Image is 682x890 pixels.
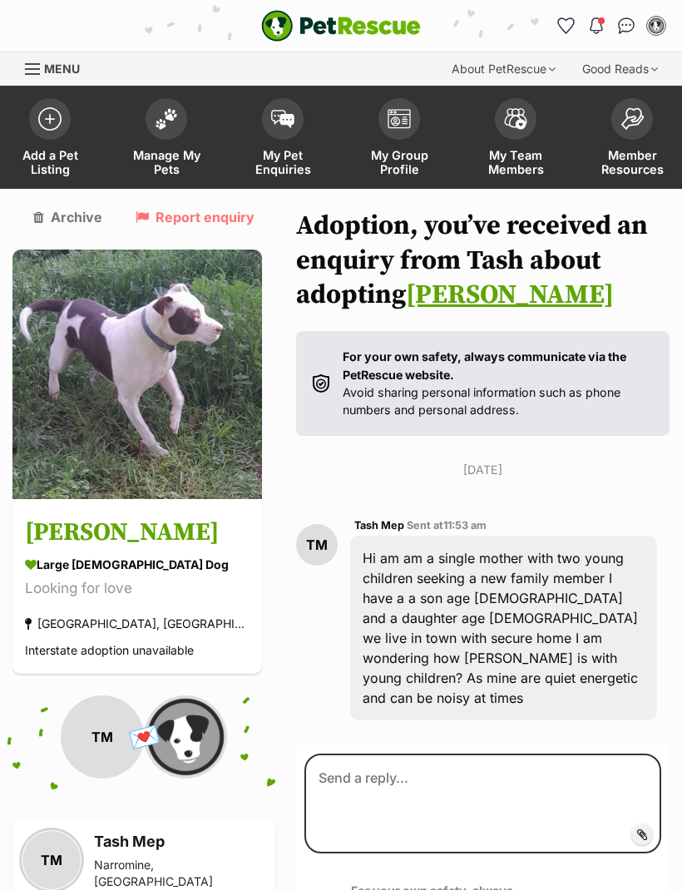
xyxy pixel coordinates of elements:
ul: Account quick links [553,12,670,39]
p: Avoid sharing personal information such as phone numbers and personal address. [343,348,653,418]
a: PetRescue [261,10,421,42]
div: Looking for love [25,578,250,601]
img: group-profile-icon-3fa3cf56718a62981997c0bc7e787c4b2cf8bcc04b72c1350f741eb67cf2f40e.svg [388,109,411,129]
img: member-resources-icon-8e73f808a243e03378d46382f2149f9095a855e16c252ad45f914b54edf8863c.svg [620,107,644,130]
div: TM [22,831,81,889]
a: [PERSON_NAME] large [DEMOGRAPHIC_DATA] Dog Looking for love [GEOGRAPHIC_DATA], [GEOGRAPHIC_DATA] ... [12,502,262,675]
span: Manage My Pets [129,148,204,176]
span: Add a Pet Listing [12,148,87,176]
span: Interstate adoption unavailable [25,644,194,658]
div: large [DEMOGRAPHIC_DATA] Dog [25,556,250,574]
a: My Group Profile [341,90,457,189]
img: Milo [12,250,262,499]
div: TM [61,695,144,779]
h3: Tash Mep [94,830,265,853]
a: Favourites [553,12,580,39]
div: Good Reads [571,52,670,86]
a: Conversations [613,12,640,39]
img: team-members-icon-5396bd8760b3fe7c0b43da4ab00e1e3bb1a5d9ba89233759b79545d2d3fc5d0d.svg [504,108,527,130]
h3: [PERSON_NAME] [25,515,250,552]
span: 💌 [126,719,163,754]
a: Report enquiry [136,210,255,225]
span: My Team Members [478,148,553,176]
span: Sent at [407,519,487,532]
a: My Pet Enquiries [225,90,341,189]
div: Hi am am a single mother with two young children seeking a new family member I have a a son age [... [350,536,657,720]
a: My Team Members [457,90,574,189]
span: Tash Mep [354,519,404,532]
img: manage-my-pets-icon-02211641906a0b7f246fdf0571729dbe1e7629f14944591b6c1af311fb30b64b.svg [155,108,178,130]
img: add-pet-listing-icon-0afa8454b4691262ce3f59096e99ab1cd57d4a30225e0717b998d2c9b9846f56.svg [38,107,62,131]
img: pet-enquiries-icon-7e3ad2cf08bfb03b45e93fb7055b45f3efa6380592205ae92323e6603595dc1f.svg [271,110,294,128]
button: My account [643,12,670,39]
button: Notifications [583,12,610,39]
img: logo-e224e6f780fb5917bec1dbf3a21bbac754714ae5b6737aabdf751b685950b380.svg [261,10,421,42]
div: About PetRescue [440,52,567,86]
span: 11:53 am [443,519,487,532]
p: [DATE] [296,461,670,478]
a: Menu [25,52,91,82]
img: notifications-46538b983faf8c2785f20acdc204bb7945ddae34d4c08c2a6579f10ce5e182be.svg [590,17,603,34]
img: Animal Welfare League NSW - Dubbo Branch profile pic [144,695,227,779]
a: Archive [33,210,102,225]
img: Adoption Coordinator profile pic [648,17,665,34]
div: Narromine, [GEOGRAPHIC_DATA] [94,857,265,890]
img: chat-41dd97257d64d25036548639549fe6c8038ab92f7586957e7f3b1b290dea8141.svg [618,17,635,34]
span: My Group Profile [362,148,437,176]
div: [GEOGRAPHIC_DATA], [GEOGRAPHIC_DATA] [25,613,250,635]
div: TM [296,524,338,566]
strong: For your own safety, always communicate via the PetRescue website. [343,349,626,381]
h1: Adoption, you’ve received an enquiry from Tash about adopting [296,210,670,314]
span: My Pet Enquiries [245,148,320,176]
span: Member Resources [595,148,670,176]
span: Menu [44,62,80,76]
a: Manage My Pets [108,90,225,189]
a: [PERSON_NAME] [406,279,614,312]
